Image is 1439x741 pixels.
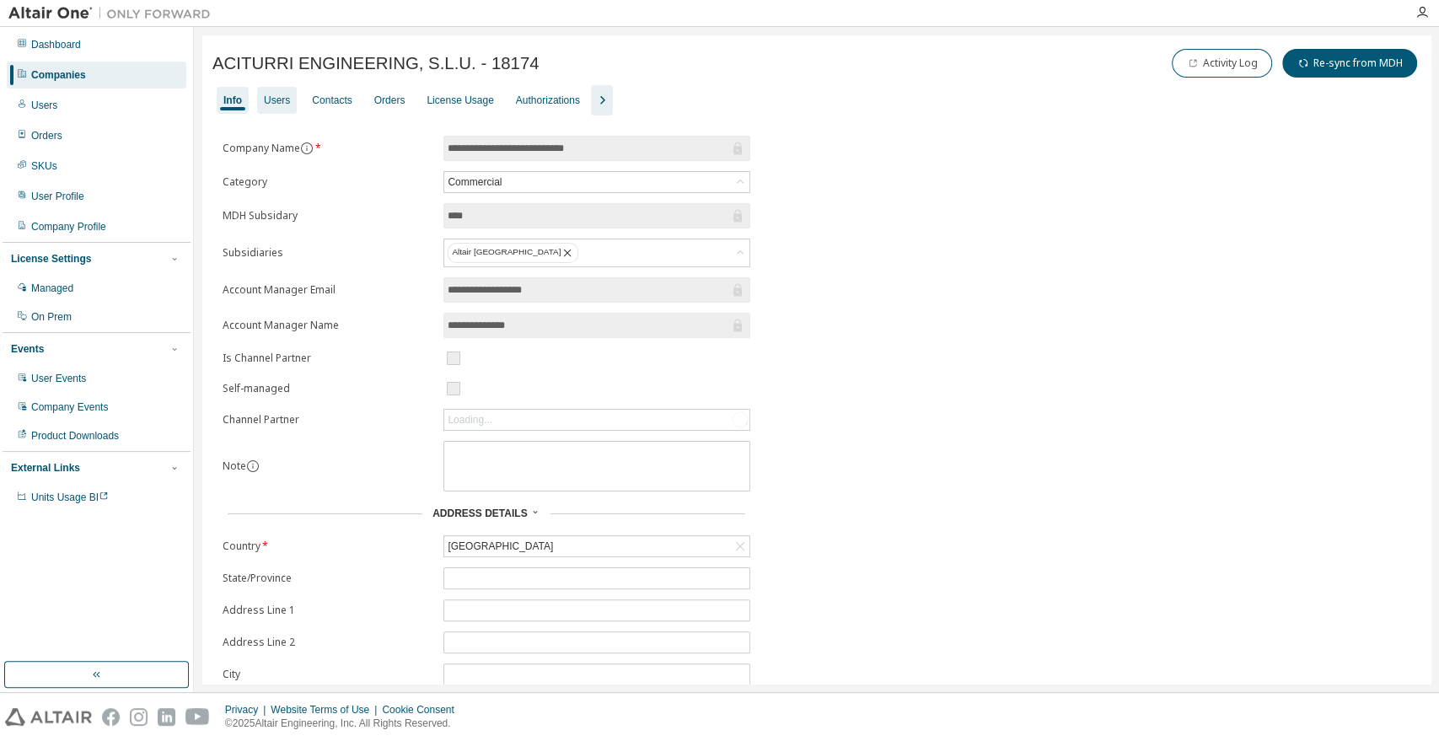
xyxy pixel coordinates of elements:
[223,246,433,260] label: Subsidiaries
[223,94,242,107] div: Info
[448,413,492,427] div: Loading...
[223,283,433,297] label: Account Manager Email
[31,491,109,503] span: Units Usage BI
[444,536,749,556] div: [GEOGRAPHIC_DATA]
[31,310,72,324] div: On Prem
[130,708,148,726] img: instagram.svg
[158,708,175,726] img: linkedin.svg
[432,507,527,519] span: Address Details
[223,668,433,681] label: City
[448,243,578,263] div: Altair [GEOGRAPHIC_DATA]
[185,708,210,726] img: youtube.svg
[31,129,62,142] div: Orders
[5,708,92,726] img: altair_logo.svg
[223,604,433,617] label: Address Line 1
[300,142,314,155] button: information
[223,142,433,155] label: Company Name
[516,94,580,107] div: Authorizations
[223,636,433,649] label: Address Line 2
[8,5,219,22] img: Altair One
[31,99,57,112] div: Users
[102,708,120,726] img: facebook.svg
[382,703,464,717] div: Cookie Consent
[31,190,84,203] div: User Profile
[223,382,433,395] label: Self-managed
[223,572,433,585] label: State/Province
[223,319,433,332] label: Account Manager Name
[1282,49,1417,78] button: Re-sync from MDH
[31,372,86,385] div: User Events
[223,209,433,223] label: MDH Subsidary
[223,352,433,365] label: Is Channel Partner
[445,537,556,556] div: [GEOGRAPHIC_DATA]
[444,239,749,266] div: Altair [GEOGRAPHIC_DATA]
[1172,49,1272,78] button: Activity Log
[264,94,290,107] div: Users
[31,68,86,82] div: Companies
[31,429,119,443] div: Product Downloads
[374,94,405,107] div: Orders
[11,461,80,475] div: External Links
[246,459,260,473] button: information
[271,703,382,717] div: Website Terms of Use
[225,703,271,717] div: Privacy
[223,175,433,189] label: Category
[223,540,433,553] label: Country
[11,252,91,266] div: License Settings
[312,94,352,107] div: Contacts
[223,413,433,427] label: Channel Partner
[31,282,73,295] div: Managed
[31,159,57,173] div: SKUs
[445,173,504,191] div: Commercial
[444,172,749,192] div: Commercial
[31,38,81,51] div: Dashboard
[444,410,749,430] div: Loading...
[427,94,493,107] div: License Usage
[212,54,540,73] span: ACITURRI ENGINEERING, S.L.U. - 18174
[11,342,44,356] div: Events
[223,459,246,473] label: Note
[225,717,464,731] p: © 2025 Altair Engineering, Inc. All Rights Reserved.
[31,220,106,234] div: Company Profile
[31,400,108,414] div: Company Events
